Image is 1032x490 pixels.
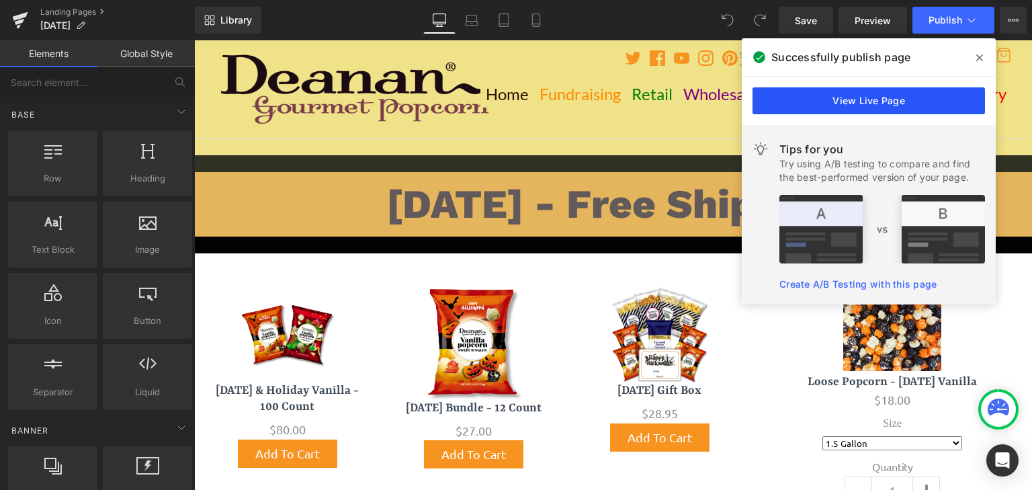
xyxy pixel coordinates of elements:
button: Add To Cart [44,399,143,427]
span: Library [220,14,252,26]
span: $27.00 [261,381,298,401]
img: light.svg [752,141,769,157]
a: Global Style [97,40,195,67]
span: Add To Cart [61,406,126,420]
a: [DATE] Gift Box [423,342,507,358]
span: Liquid [107,385,188,399]
input: Search [546,4,668,26]
a: DoorDash® Delivery [658,40,818,67]
a: Desktop [423,7,456,34]
a: Retail [432,40,484,67]
a: [DATE] & Holiday Vanilla - 100 Count [13,342,173,374]
div: Tips for you [779,141,985,157]
a: Tablet [488,7,520,34]
a: Co-Packing [568,40,658,67]
a: Fundraising [340,40,432,67]
span: Image [107,243,188,257]
span: Fundraising [345,44,427,63]
div: Open Intercom Messenger [986,444,1019,477]
span: Wholesale [489,44,563,63]
button: Add To Cart [416,383,515,411]
div: | [709,1,775,28]
a: Mobile [520,7,552,34]
span: Row [12,171,93,186]
a: Create A/B Testing with this page [779,278,937,290]
span: DoorDash® Delivery [664,44,812,63]
span: Button [107,314,188,328]
a: Wholesale [484,40,568,67]
span: Save [795,13,817,28]
div: Try using A/B testing to compare and find the best-performed version of your page. [779,157,985,184]
a: View Live Page [752,87,985,114]
label: Quantity [558,420,838,436]
a: Loose Popcorn - [DATE] Vanilla [613,333,783,350]
span: Banner [10,424,50,437]
button: Add To Cart [230,400,329,428]
span: $80.00 [75,380,112,399]
span: Co-Packing [574,44,653,63]
button: Undo [714,7,741,34]
img: Loose Popcorn - Halloween Vanilla [649,233,746,331]
a: New Library [195,7,261,34]
span: Successfully publish page [771,49,910,65]
span: [DATE] - Free Shipping [192,140,646,188]
a: Preview [838,7,907,34]
span: Retail [437,44,478,63]
a: Landing Pages [40,7,195,17]
img: Halloween & Holiday Vanilla - 100 Count [45,247,140,342]
button: Redo [746,7,773,34]
span: $28.95 [447,364,484,383]
span: Text Block [12,243,93,257]
span: Icon [12,314,93,328]
span: $18.00 [680,350,716,370]
a: Register [738,9,775,21]
img: tip.png [779,195,985,263]
a: Home [286,40,340,67]
img: Halloween Gift Box [418,247,513,342]
span: Heading [107,171,188,186]
div: Primary navigation [286,40,818,67]
button: More [1000,7,1027,34]
img: Halloween Bundle - 12 Count [232,247,327,360]
a: Log in [709,9,735,21]
span: [DATE] [40,20,71,31]
span: Add To Cart [433,390,498,404]
span: (0) [787,9,800,21]
a: [DATE] Bundle - 12 Count [212,360,347,376]
button: Publish [912,7,994,34]
a: Laptop [456,7,488,34]
span: Separator [12,385,93,399]
a: (0) [787,7,818,19]
span: Publish [929,15,962,26]
span: Base [10,108,36,121]
span: Add To Cart [247,407,312,421]
span: Preview [855,13,891,28]
label: Size [558,376,838,393]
